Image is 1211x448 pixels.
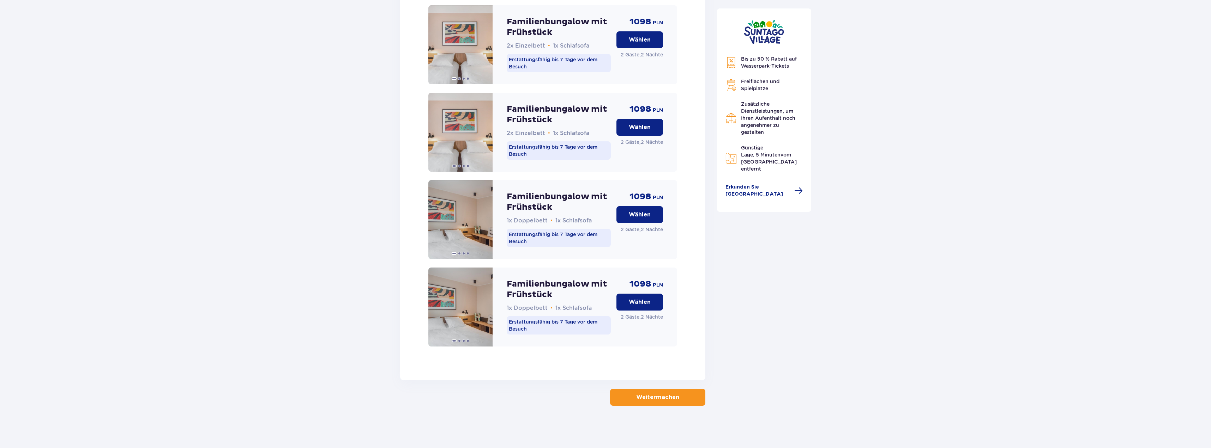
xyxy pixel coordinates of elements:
[616,294,663,311] button: Wählen
[641,52,663,57] font: 2 Nächte
[741,101,795,135] font: Zusätzliche Dienstleistungen, um Ihren Aufenthalt noch angenehmer zu gestalten
[639,139,641,145] font: ,
[548,42,550,49] font: •
[621,52,639,57] font: 2 Gäste
[509,144,597,157] font: Erstattungsfähig bis 7 Tage vor dem Besuch
[616,206,663,223] button: Wählen
[621,314,639,320] font: 2 Gäste
[653,20,663,25] font: PLN
[553,130,589,136] font: 1x Schlafsofa
[621,139,639,145] font: 2 Gäste
[741,79,779,91] font: Freiflächen und Spielplätze
[507,130,545,136] font: 2x Einzelbett
[639,314,641,320] font: ,
[555,217,592,224] font: 1x Schlafsofa
[621,227,639,232] font: 2 Gäste
[744,20,784,44] img: Suntago Village
[507,191,607,213] font: Familienbungalow mit Frühstück
[636,394,679,400] font: Weitermachen
[641,227,663,232] font: 2 Nächte
[550,305,553,312] font: •
[507,305,548,311] font: 1x Doppelbett
[428,93,493,172] img: Familienbungalow mit Frühstück
[653,108,663,113] font: PLN
[653,195,663,200] font: PLN
[725,185,783,197] font: Erkunden Sie [GEOGRAPHIC_DATA]
[553,42,589,49] font: 1x Schlafsofa
[507,17,607,38] font: Familienbungalow mit Frühstück
[629,191,651,202] font: 1098
[629,104,651,115] font: 1098
[428,180,493,259] img: Familienbungalow mit Frühstück
[629,299,651,305] font: Wählen
[629,17,651,27] font: 1098
[507,217,548,224] font: 1x Doppelbett
[639,52,641,57] font: ,
[509,232,597,244] font: Erstattungsfähig bis 7 Tage vor dem Besuch
[629,212,651,217] font: Wählen
[507,104,607,125] font: Familienbungalow mit Frühstück
[509,57,597,69] font: Erstattungsfähig bis 7 Tage vor dem Besuch
[629,37,651,43] font: Wählen
[639,227,641,232] font: ,
[725,153,737,164] img: Kartensymbol
[725,79,737,91] img: Grill-Symbol
[629,279,651,289] font: 1098
[509,319,597,332] font: Erstattungsfähig bis 7 Tage vor dem Besuch
[507,279,607,300] font: Familienbungalow mit Frühstück
[741,56,797,69] font: Bis zu 50 % Rabatt auf Wasserpark-Tickets
[555,305,592,311] font: 1x Schlafsofa
[428,5,493,84] img: Familienbungalow mit Frühstück
[507,42,545,49] font: 2x Einzelbett
[653,283,663,288] font: PLN
[741,152,797,172] font: vom [GEOGRAPHIC_DATA] entfernt
[629,124,651,130] font: Wählen
[725,112,737,124] img: Restaurant-Symbol
[725,184,803,198] a: Erkunden Sie [GEOGRAPHIC_DATA]
[550,217,553,224] font: •
[616,31,663,48] button: Wählen
[641,139,663,145] font: 2 Nächte
[725,57,737,68] img: Rabattsymbol
[616,119,663,136] button: Wählen
[548,130,550,137] font: •
[641,314,663,320] font: 2 Nächte
[428,268,493,346] img: Familienbungalow mit Frühstück
[741,145,763,158] font: Günstige Lage
[610,389,705,406] button: Weitermachen
[753,152,781,158] font: , 5 Minuten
